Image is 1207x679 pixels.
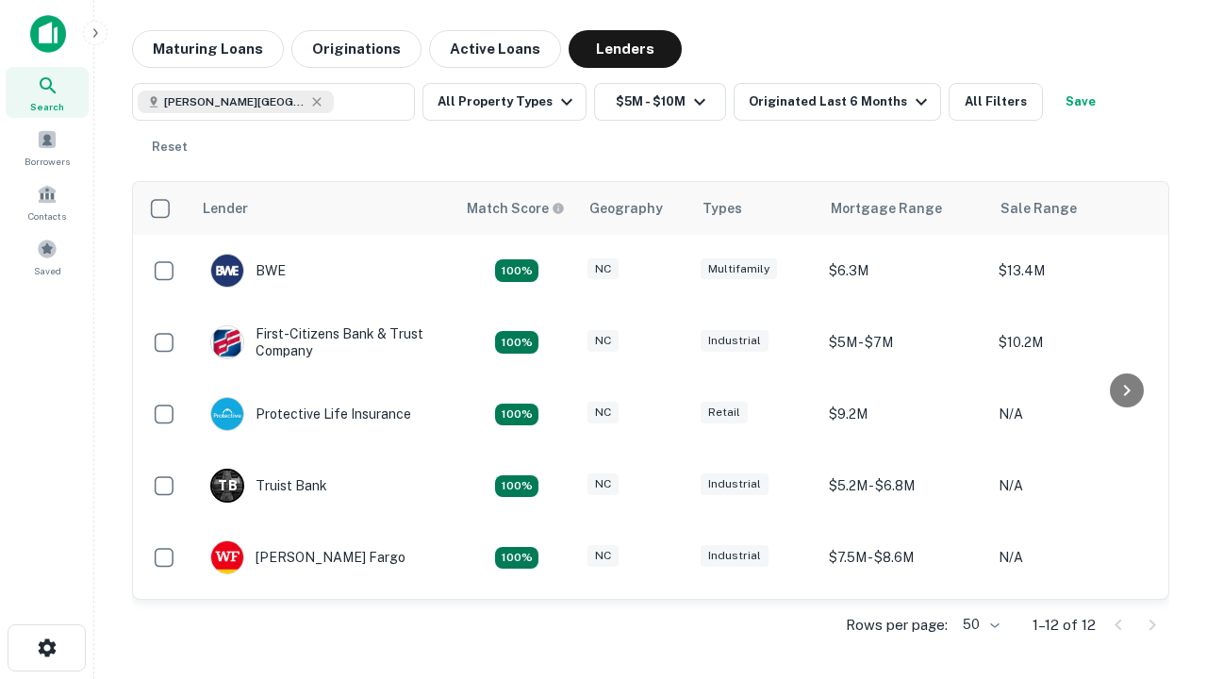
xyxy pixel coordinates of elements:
p: T B [218,476,237,496]
button: Reset [140,128,200,166]
a: Contacts [6,176,89,227]
span: Borrowers [25,154,70,169]
div: Originated Last 6 Months [749,91,933,113]
td: $13.4M [989,235,1159,306]
th: Mortgage Range [819,182,989,235]
button: $5M - $10M [594,83,726,121]
span: Contacts [28,208,66,224]
th: Capitalize uses an advanced AI algorithm to match your search with the best lender. The match sco... [455,182,578,235]
td: $7.5M - $8.6M [819,522,989,593]
div: Protective Life Insurance [210,397,411,431]
div: NC [587,473,619,495]
h6: Match Score [467,198,561,219]
div: NC [587,402,619,423]
td: N/A [989,450,1159,522]
div: Retail [701,402,748,423]
div: Industrial [701,473,769,495]
div: First-citizens Bank & Trust Company [210,325,437,359]
img: picture [211,255,243,287]
button: Active Loans [429,30,561,68]
div: Matching Properties: 2, hasApolloMatch: undefined [495,259,538,282]
td: $8.8M [819,593,989,665]
div: NC [587,330,619,352]
td: N/A [989,378,1159,450]
img: capitalize-icon.png [30,15,66,53]
td: N/A [989,593,1159,665]
img: picture [211,326,243,358]
th: Sale Range [989,182,1159,235]
span: Search [30,99,64,114]
img: picture [211,541,243,573]
th: Geography [578,182,691,235]
img: picture [211,398,243,430]
div: 50 [955,611,1002,638]
div: Matching Properties: 2, hasApolloMatch: undefined [495,547,538,570]
div: Sale Range [1000,197,1077,220]
a: Borrowers [6,122,89,173]
div: Matching Properties: 2, hasApolloMatch: undefined [495,404,538,426]
div: Mortgage Range [831,197,942,220]
iframe: Chat Widget [1113,528,1207,619]
td: $9.2M [819,378,989,450]
button: Save your search to get updates of matches that match your search criteria. [1050,83,1111,121]
span: [PERSON_NAME][GEOGRAPHIC_DATA], [GEOGRAPHIC_DATA] [164,93,306,110]
button: All Filters [949,83,1043,121]
div: Types [703,197,742,220]
div: [PERSON_NAME] Fargo [210,540,405,574]
p: 1–12 of 12 [1033,614,1096,637]
td: $10.2M [989,306,1159,378]
div: Matching Properties: 3, hasApolloMatch: undefined [495,475,538,498]
div: Multifamily [701,258,777,280]
a: Search [6,67,89,118]
div: Industrial [701,545,769,567]
div: NC [587,545,619,567]
div: NC [587,258,619,280]
p: Rows per page: [846,614,948,637]
a: Saved [6,231,89,282]
div: BWE [210,254,286,288]
div: Capitalize uses an advanced AI algorithm to match your search with the best lender. The match sco... [467,198,565,219]
th: Types [691,182,819,235]
div: Industrial [701,330,769,352]
div: Matching Properties: 2, hasApolloMatch: undefined [495,331,538,354]
button: Originated Last 6 Months [734,83,941,121]
th: Lender [191,182,455,235]
button: Lenders [569,30,682,68]
div: Geography [589,197,663,220]
td: $5.2M - $6.8M [819,450,989,522]
button: All Property Types [422,83,587,121]
button: Maturing Loans [132,30,284,68]
div: Truist Bank [210,469,327,503]
span: Saved [34,263,61,278]
button: Originations [291,30,422,68]
div: Lender [203,197,248,220]
td: $5M - $7M [819,306,989,378]
td: $6.3M [819,235,989,306]
td: N/A [989,522,1159,593]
